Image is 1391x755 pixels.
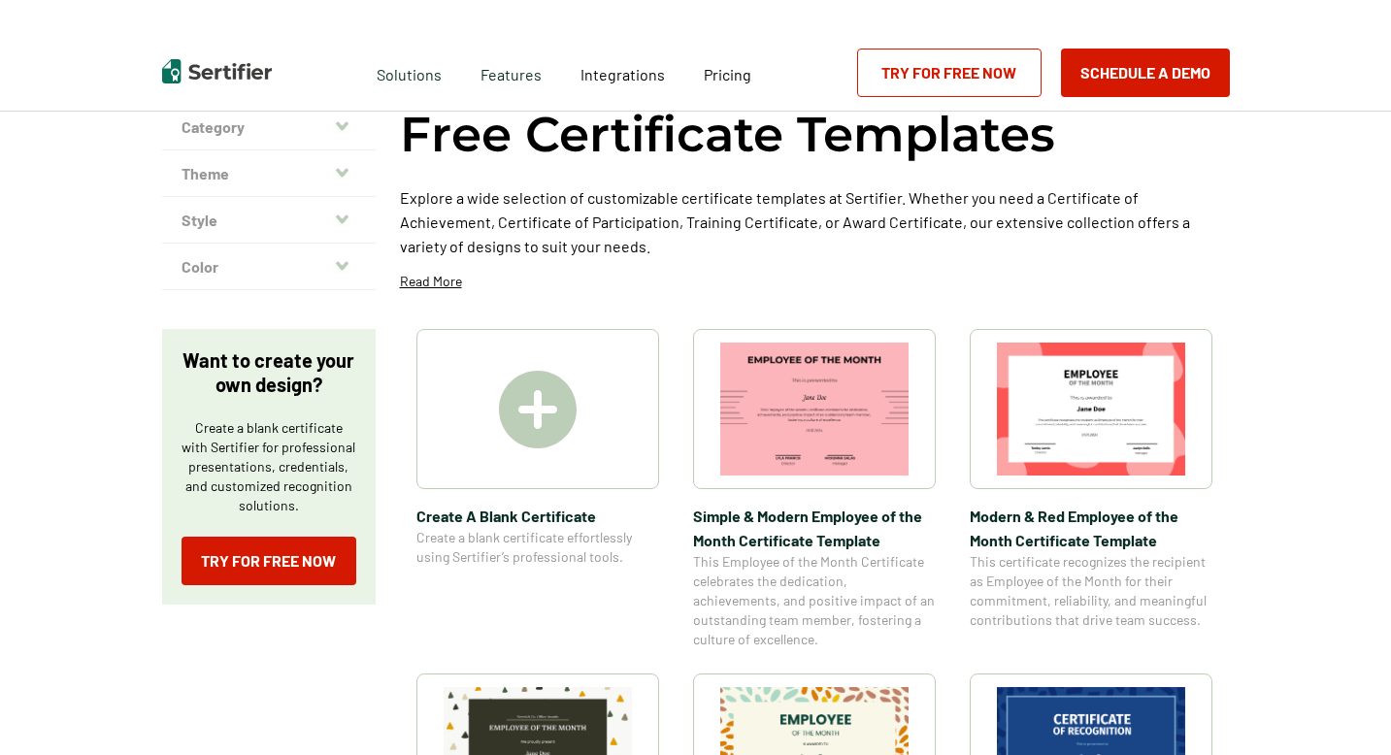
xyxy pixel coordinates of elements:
a: Try for Free Now [857,49,1042,97]
span: Create a blank certificate effortlessly using Sertifier’s professional tools. [416,528,659,567]
button: Category [162,104,376,150]
button: Style [162,197,376,244]
img: Simple & Modern Employee of the Month Certificate Template [720,343,909,476]
a: Pricing [704,60,751,84]
p: Explore a wide selection of customizable certificate templates at Sertifier. Whether you need a C... [400,185,1230,258]
p: Want to create your own design? [182,348,356,397]
span: Simple & Modern Employee of the Month Certificate Template [693,504,936,552]
button: Theme [162,150,376,197]
a: Integrations [580,60,665,84]
span: Pricing [704,65,751,83]
img: Modern & Red Employee of the Month Certificate Template [997,343,1185,476]
button: Color [162,244,376,290]
span: Integrations [580,65,665,83]
span: This Employee of the Month Certificate celebrates the dedication, achievements, and positive impa... [693,552,936,649]
a: Modern & Red Employee of the Month Certificate TemplateModern & Red Employee of the Month Certifi... [970,329,1212,649]
img: Create A Blank Certificate [499,371,577,448]
span: Modern & Red Employee of the Month Certificate Template [970,504,1212,552]
a: Try for Free Now [182,537,356,585]
p: Create a blank certificate with Sertifier for professional presentations, credentials, and custom... [182,418,356,515]
span: Solutions [377,60,442,84]
span: This certificate recognizes the recipient as Employee of the Month for their commitment, reliabil... [970,552,1212,630]
img: Sertifier | Digital Credentialing Platform [162,59,272,83]
a: Simple & Modern Employee of the Month Certificate TemplateSimple & Modern Employee of the Month C... [693,329,936,649]
span: Features [480,60,542,84]
h1: Free Certificate Templates [400,103,1055,166]
span: Create A Blank Certificate [416,504,659,528]
p: Read More [400,272,462,291]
